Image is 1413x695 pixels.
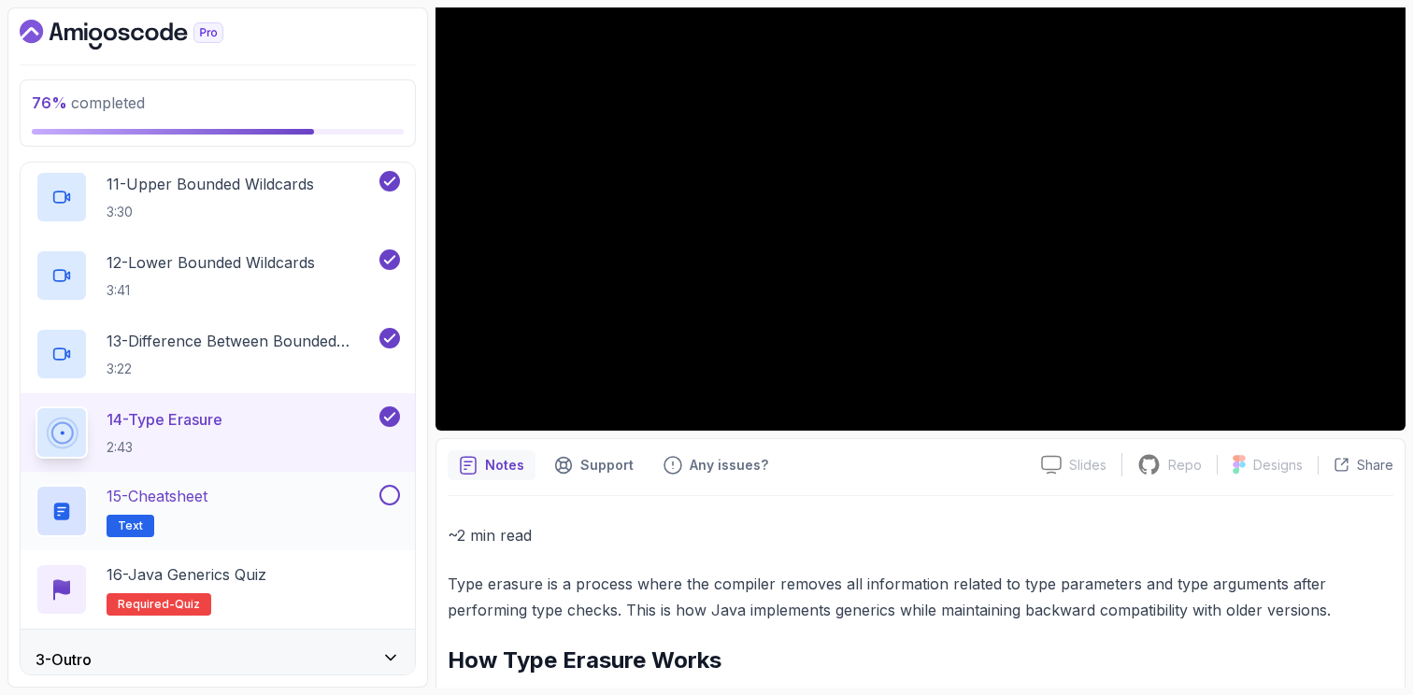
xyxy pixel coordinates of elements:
[36,249,400,302] button: 12-Lower Bounded Wildcards3:41
[107,281,315,300] p: 3:41
[107,485,207,507] p: 15 - Cheatsheet
[107,203,314,221] p: 3:30
[448,522,1393,548] p: ~2 min read
[107,173,314,195] p: 11 - Upper Bounded Wildcards
[36,563,400,616] button: 16-Java Generics QuizRequired-quiz
[118,518,143,533] span: Text
[32,93,67,112] span: 76 %
[1318,456,1393,475] button: Share
[1069,456,1106,475] p: Slides
[107,438,222,457] p: 2:43
[1168,456,1202,475] p: Repo
[107,563,266,586] p: 16 - Java Generics Quiz
[36,328,400,380] button: 13-Difference Between Bounded Type Parameters And Wildcards3:22
[36,485,400,537] button: 15-CheatsheetText
[20,20,266,50] a: Dashboard
[21,630,415,689] button: 3-Outro
[107,408,222,431] p: 14 - Type Erasure
[448,571,1393,623] p: Type erasure is a process where the compiler removes all information related to type parameters a...
[32,93,145,112] span: completed
[36,406,400,459] button: 14-Type Erasure2:43
[107,330,376,352] p: 13 - Difference Between Bounded Type Parameters And Wildcards
[448,645,1393,675] h2: How Type Erasure Works
[1357,456,1393,475] p: Share
[36,648,92,671] h3: 3 - Outro
[118,597,175,612] span: Required-
[1253,456,1303,475] p: Designs
[36,171,400,223] button: 11-Upper Bounded Wildcards3:30
[107,251,315,274] p: 12 - Lower Bounded Wildcards
[175,597,200,612] span: quiz
[107,360,376,378] p: 3:22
